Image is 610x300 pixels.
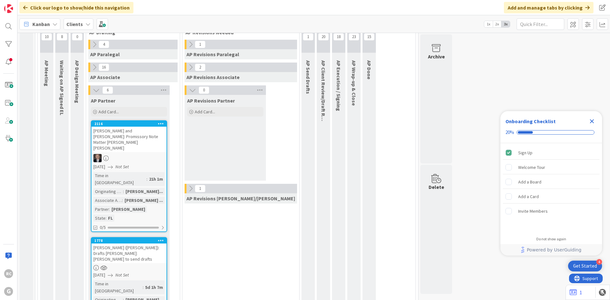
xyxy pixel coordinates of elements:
span: AP Revisions Associate [186,74,240,80]
span: 15 [364,33,375,41]
div: Invite Members [518,207,548,215]
span: Support [13,1,29,9]
span: AP Revisions Partner [187,97,235,104]
div: 21h 1m [147,176,165,183]
span: 6 [102,86,113,94]
span: 10 [41,33,52,41]
span: Kanban [32,20,50,28]
div: 20% [505,130,514,135]
span: 0/5 [100,224,106,231]
div: Partner [93,206,109,213]
img: Visit kanbanzone.com [4,4,13,13]
a: 1 [570,289,582,296]
a: 2116[PERSON_NAME] and [PERSON_NAME]: Promissory Note Matter [PERSON_NAME] [PERSON_NAME]BG[DATE]No... [91,120,167,232]
div: RC [4,269,13,278]
span: : [123,188,124,195]
div: Close Checklist [587,116,597,126]
span: 23 [349,33,359,41]
div: Archive [428,53,445,60]
span: 1 [195,185,206,192]
div: Click our logo to show/hide this navigation [19,2,133,13]
div: Sign Up is complete. [503,146,600,160]
div: Get Started [573,263,597,269]
div: 5d 1h 7m [144,284,165,291]
span: : [109,206,110,213]
span: AP Revisions Paralegal [186,51,239,57]
span: Powered by UserGuiding [527,246,581,254]
i: Not Set [115,164,129,170]
div: Originating Attorney [93,188,123,195]
span: 16 [98,63,109,71]
div: G [4,287,13,296]
span: [DATE] [93,163,105,170]
input: Quick Filter... [517,18,564,30]
div: Add a Board [518,178,541,186]
span: AP Client Review/Draft Review Meeting [320,60,327,150]
span: 20 [318,33,329,41]
i: Not Set [115,272,129,278]
span: 1 [303,33,314,41]
span: AP Send Drafts [305,60,311,94]
div: Checklist progress: 20% [505,130,597,135]
div: Checklist items [500,143,602,232]
div: Invite Members is incomplete. [503,204,600,218]
span: AP Wrap-up & Close [351,60,357,106]
div: Welcome Tour [518,163,545,171]
div: Time in [GEOGRAPHIC_DATA] [93,280,143,294]
span: 0 [72,33,83,41]
div: 1778[PERSON_NAME] ([PERSON_NAME]): Drafts [PERSON_NAME]: [PERSON_NAME] to send drafts [91,238,166,263]
div: [PERSON_NAME] ... [123,197,165,204]
span: 1x [484,21,493,27]
img: BG [93,154,102,162]
span: 18 [333,33,344,41]
span: : [122,197,123,204]
div: Delete [429,183,444,191]
div: Add a Card is incomplete. [503,190,600,203]
div: Add a Card [518,193,539,200]
span: AP Paralegal [90,51,120,57]
div: 1778 [91,238,166,243]
div: Associate Assigned [93,197,122,204]
div: [PERSON_NAME] [110,206,147,213]
div: Footer [500,244,602,256]
span: AP Execution / Signing [335,60,342,111]
div: 4 [596,259,602,265]
span: 0 [199,86,209,94]
div: Sign Up [518,149,532,157]
span: 1 [195,41,206,48]
span: : [143,284,144,291]
a: Powered by UserGuiding [504,244,599,256]
div: 1778 [94,238,166,243]
div: FL [106,215,114,222]
div: Onboarding Checklist [505,117,556,125]
div: [PERSON_NAME]... [124,188,165,195]
span: 3x [501,21,510,27]
b: Clients [66,21,83,27]
div: Checklist Container [500,111,602,256]
div: Do not show again [536,237,566,242]
span: [DATE] [93,272,105,278]
span: AP Done [366,60,372,79]
span: AP Partner [91,97,115,104]
div: Add a Board is incomplete. [503,175,600,189]
span: AP Meeting [44,60,50,86]
div: Time in [GEOGRAPHIC_DATA] [93,172,146,186]
div: Open Get Started checklist, remaining modules: 4 [568,261,602,271]
span: 2x [493,21,501,27]
div: State [93,215,105,222]
div: BG [91,154,166,162]
div: [PERSON_NAME] and [PERSON_NAME]: Promissory Note Matter [PERSON_NAME] [PERSON_NAME] [91,127,166,152]
span: AP Revisions Brad/Jonas [186,195,295,202]
span: 8 [57,33,67,41]
div: Add and manage tabs by clicking [504,2,593,13]
div: Welcome Tour is incomplete. [503,160,600,174]
span: : [146,176,147,183]
span: Waiting on AP Signed EL [59,60,65,115]
span: 4 [98,41,109,48]
span: Add Card... [195,109,215,115]
span: AP Design Meeting [74,60,80,103]
span: 2 [195,63,206,71]
span: AP Associate [90,74,120,80]
div: [PERSON_NAME] ([PERSON_NAME]): Drafts [PERSON_NAME]: [PERSON_NAME] to send drafts [91,243,166,263]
